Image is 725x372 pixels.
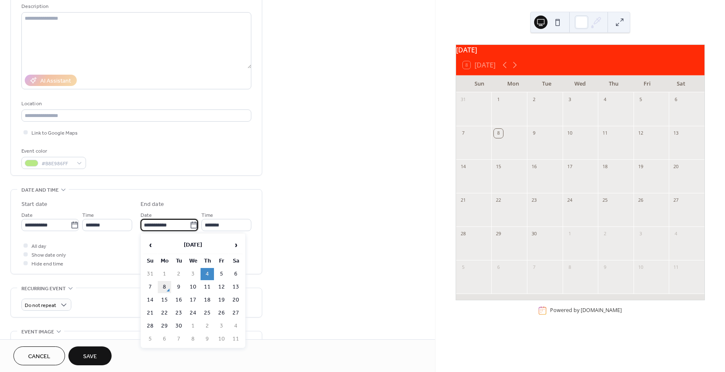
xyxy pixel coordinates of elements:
[565,196,574,205] div: 24
[31,242,46,251] span: All day
[215,333,228,345] td: 10
[494,95,503,104] div: 1
[229,281,243,293] td: 13
[31,260,63,268] span: Hide end time
[229,294,243,306] td: 20
[186,320,200,332] td: 1
[186,307,200,319] td: 24
[21,328,54,336] span: Event image
[21,147,84,156] div: Event color
[671,95,681,104] div: 6
[215,268,228,280] td: 5
[186,255,200,267] th: We
[21,211,33,220] span: Date
[494,196,503,205] div: 22
[496,75,530,92] div: Mon
[565,95,574,104] div: 3
[144,237,156,253] span: ‹
[158,281,171,293] td: 8
[186,333,200,345] td: 8
[201,294,214,306] td: 18
[201,255,214,267] th: Th
[172,268,185,280] td: 2
[172,294,185,306] td: 16
[494,162,503,172] div: 15
[21,2,250,11] div: Description
[636,162,645,172] div: 19
[143,294,157,306] td: 14
[529,129,539,138] div: 9
[13,346,65,365] button: Cancel
[143,333,157,345] td: 5
[463,75,496,92] div: Sun
[215,307,228,319] td: 26
[158,236,228,254] th: [DATE]
[636,229,645,239] div: 3
[172,333,185,345] td: 7
[671,263,681,272] div: 11
[229,255,243,267] th: Sa
[21,99,250,108] div: Location
[529,95,539,104] div: 2
[31,251,66,260] span: Show date only
[597,75,631,92] div: Thu
[172,320,185,332] td: 30
[636,196,645,205] div: 26
[600,229,610,239] div: 2
[636,263,645,272] div: 10
[21,284,66,293] span: Recurring event
[141,211,152,220] span: Date
[229,237,242,253] span: ›
[563,75,597,92] div: Wed
[215,294,228,306] td: 19
[141,200,164,209] div: End date
[172,255,185,267] th: Tu
[143,255,157,267] th: Su
[201,320,214,332] td: 2
[186,294,200,306] td: 17
[581,307,622,314] a: [DOMAIN_NAME]
[158,333,171,345] td: 6
[565,229,574,239] div: 1
[21,200,47,209] div: Start date
[158,268,171,280] td: 1
[229,333,243,345] td: 11
[186,281,200,293] td: 10
[158,294,171,306] td: 15
[529,263,539,272] div: 7
[565,129,574,138] div: 10
[21,186,59,195] span: Date and time
[172,281,185,293] td: 9
[600,196,610,205] div: 25
[565,162,574,172] div: 17
[158,255,171,267] th: Mo
[172,307,185,319] td: 23
[550,307,622,314] div: Powered by
[28,352,50,361] span: Cancel
[600,129,610,138] div: 11
[215,320,228,332] td: 3
[671,196,681,205] div: 27
[459,129,468,138] div: 7
[143,307,157,319] td: 21
[494,229,503,239] div: 29
[636,129,645,138] div: 12
[201,307,214,319] td: 25
[600,162,610,172] div: 18
[143,281,157,293] td: 7
[201,281,214,293] td: 11
[456,45,704,55] div: [DATE]
[664,75,698,92] div: Sat
[201,211,213,220] span: Time
[25,301,56,310] span: Do not repeat
[186,268,200,280] td: 3
[229,307,243,319] td: 27
[215,281,228,293] td: 12
[229,320,243,332] td: 4
[459,162,468,172] div: 14
[68,346,112,365] button: Save
[201,333,214,345] td: 9
[459,196,468,205] div: 21
[201,268,214,280] td: 4
[42,159,73,168] span: #B8E986FF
